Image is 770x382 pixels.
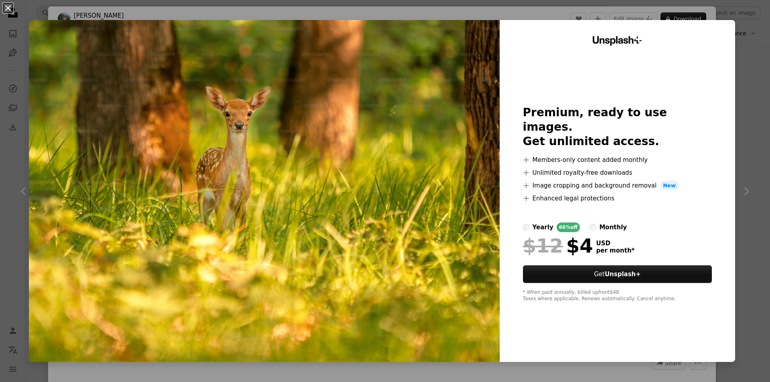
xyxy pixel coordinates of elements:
div: yearly [533,222,553,232]
div: $4 [523,235,593,256]
li: Members-only content added monthly [523,155,712,165]
div: monthly [599,222,627,232]
li: Image cropping and background removal [523,181,712,190]
strong: Unsplash+ [605,271,641,278]
div: 66% off [557,222,580,232]
button: GetUnsplash+ [523,265,712,283]
div: * When paid annually, billed upfront $48 Taxes where applicable. Renews automatically. Cancel any... [523,289,712,302]
span: per month * [596,247,635,254]
span: New [660,181,679,190]
input: yearly66%off [523,224,529,230]
span: USD [596,240,635,247]
li: Unlimited royalty-free downloads [523,168,712,178]
span: $12 [523,235,563,256]
h2: Premium, ready to use images. Get unlimited access. [523,105,712,149]
input: monthly [590,224,596,230]
li: Enhanced legal protections [523,194,712,203]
